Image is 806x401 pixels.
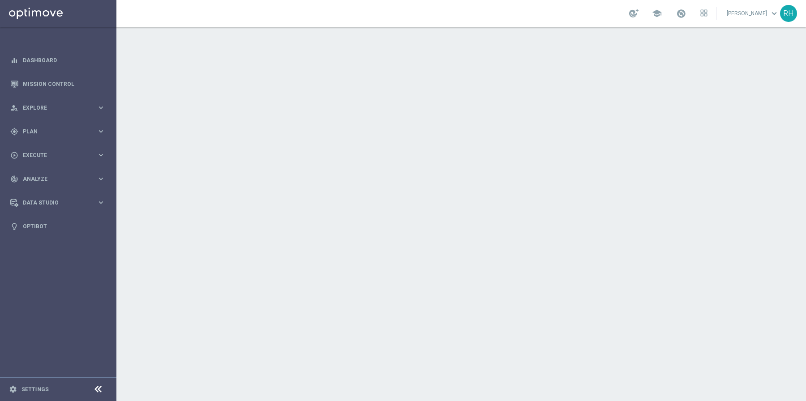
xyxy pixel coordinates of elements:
[10,222,18,230] i: lightbulb
[23,48,105,72] a: Dashboard
[10,128,18,136] i: gps_fixed
[23,176,97,182] span: Analyze
[23,105,97,111] span: Explore
[23,129,97,134] span: Plan
[652,9,662,18] span: school
[10,199,106,206] button: Data Studio keyboard_arrow_right
[10,175,106,183] button: track_changes Analyze keyboard_arrow_right
[10,199,97,207] div: Data Studio
[97,151,105,159] i: keyboard_arrow_right
[769,9,779,18] span: keyboard_arrow_down
[10,48,105,72] div: Dashboard
[10,104,97,112] div: Explore
[97,175,105,183] i: keyboard_arrow_right
[97,127,105,136] i: keyboard_arrow_right
[10,152,106,159] button: play_circle_outline Execute keyboard_arrow_right
[97,198,105,207] i: keyboard_arrow_right
[10,151,97,159] div: Execute
[10,128,97,136] div: Plan
[10,223,106,230] button: lightbulb Optibot
[726,7,780,20] a: [PERSON_NAME]keyboard_arrow_down
[10,214,105,238] div: Optibot
[10,151,18,159] i: play_circle_outline
[23,214,105,238] a: Optibot
[10,104,106,111] button: person_search Explore keyboard_arrow_right
[21,387,49,392] a: Settings
[97,103,105,112] i: keyboard_arrow_right
[10,56,18,64] i: equalizer
[10,72,105,96] div: Mission Control
[10,175,97,183] div: Analyze
[10,128,106,135] button: gps_fixed Plan keyboard_arrow_right
[10,81,106,88] button: Mission Control
[9,385,17,393] i: settings
[23,72,105,96] a: Mission Control
[10,57,106,64] button: equalizer Dashboard
[23,200,97,205] span: Data Studio
[10,175,18,183] i: track_changes
[780,5,797,22] div: RH
[10,104,18,112] i: person_search
[23,153,97,158] span: Execute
